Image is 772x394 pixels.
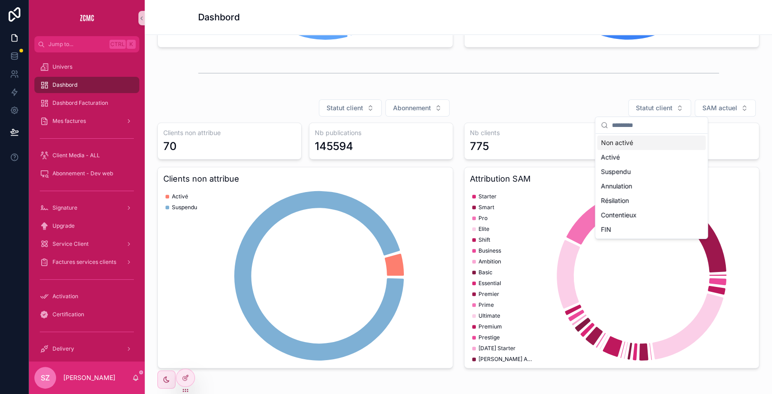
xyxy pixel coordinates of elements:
[34,341,139,357] a: Delivery
[702,103,737,113] span: SAM actuel
[80,11,94,25] img: App logo
[128,41,135,48] span: K
[172,193,188,200] span: Activé
[41,372,50,383] span: SZ
[163,139,177,154] div: 70
[478,225,489,233] span: Elite
[478,258,501,265] span: Ambition
[597,208,706,222] div: Contentieux
[34,77,139,93] a: Dashbord
[34,218,139,234] a: Upgrade
[63,373,115,382] p: [PERSON_NAME]
[34,95,139,111] a: Dashbord Facturation
[163,128,296,137] h3: Clients non attribue
[470,173,754,185] h3: Attribution SAM
[52,311,84,318] span: Certification
[478,312,500,319] span: Ultimate
[628,99,691,117] button: Select Button
[319,99,382,117] button: Select Button
[34,147,139,164] a: Client Media - ALL
[470,139,489,154] div: 775
[636,103,673,113] span: Statut client
[34,36,139,52] button: Jump to...CtrlK
[34,200,139,216] a: Signature
[478,291,499,298] span: Premier
[52,99,108,107] span: Dashbord Facturation
[595,134,707,239] div: Suggestions
[52,345,74,352] span: Delivery
[52,81,77,89] span: Dashbord
[478,269,493,276] span: Basic
[478,247,501,254] span: Business
[163,173,447,185] h3: Clients non attribue
[52,117,86,125] span: Mes factures
[52,204,77,211] span: Signature
[327,103,363,113] span: Statut client
[34,306,139,323] a: Certification
[597,193,706,208] div: Résilation
[34,113,139,129] a: Mes factures
[470,189,754,362] div: chart
[52,222,75,230] span: Upgrade
[478,301,494,309] span: Prime
[478,236,490,244] span: Shift
[163,189,447,362] div: chart
[597,136,706,150] div: Non activé
[597,222,706,237] div: FIN
[198,11,240,23] h1: Dashbord
[34,236,139,252] a: Service Client
[52,293,78,300] span: Activation
[478,215,488,222] span: Pro
[478,334,500,341] span: Prestige
[34,288,139,305] a: Activation
[52,63,72,70] span: Univers
[478,204,494,211] span: Smart
[315,128,447,137] h3: Nb publications
[34,254,139,270] a: Factures services clients
[29,52,145,361] div: scrollable content
[597,164,706,179] div: Suspendu
[597,179,706,193] div: Annulation
[478,193,497,200] span: Starter
[478,345,516,352] span: [DATE] Starter
[393,103,431,113] span: Abonnement
[315,139,353,154] div: 145594
[48,41,106,48] span: Jump to...
[52,152,100,159] span: Client Media - ALL
[695,99,756,117] button: Select Button
[470,128,602,137] h3: Nb clients
[385,99,450,117] button: Select Button
[478,323,502,330] span: Premium
[109,40,126,49] span: Ctrl
[34,165,139,182] a: Abonnement - Dev web
[597,150,706,164] div: Activé
[52,258,116,266] span: Factures services clients
[478,356,533,363] span: [PERSON_NAME] Advenced
[52,170,113,177] span: Abonnement - Dev web
[478,280,501,287] span: Essential
[172,204,197,211] span: Suspendu
[34,59,139,75] a: Univers
[52,240,89,248] span: Service Client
